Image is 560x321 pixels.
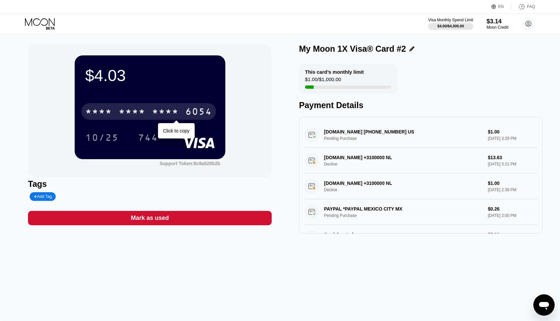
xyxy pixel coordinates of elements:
[487,25,508,30] div: Moon Credit
[133,129,163,146] div: 744
[512,3,535,10] div: FAQ
[487,18,508,25] div: $3.14
[185,107,212,118] div: 6054
[498,4,504,9] div: EN
[533,294,555,316] iframe: Tombol untuk meluncurkan jendela pesan
[85,133,119,144] div: 10/25
[428,18,473,30] div: Visa Monthly Spend Limit$4.00/$4,000.00
[85,66,215,85] div: $4.03
[305,69,364,75] div: This card’s monthly limit
[30,192,56,201] div: Add Tag
[527,4,535,9] div: FAQ
[428,18,473,22] div: Visa Monthly Spend Limit
[299,44,406,54] div: My Moon 1X Visa® Card #2
[34,194,52,199] div: Add Tag
[131,214,169,222] div: Mark as used
[299,100,543,110] div: Payment Details
[437,24,464,28] div: $4.00 / $4,000.00
[160,161,220,166] div: Support Token: 8c9a520b2b
[28,211,272,225] div: Mark as used
[138,133,158,144] div: 744
[487,18,508,30] div: $3.14Moon Credit
[80,129,124,146] div: 10/25
[163,128,189,133] div: Click to copy
[491,3,512,10] div: EN
[160,161,220,166] div: Support Token:8c9a520b2b
[28,179,272,189] div: Tags
[305,76,341,85] div: $1.00 / $1,000.00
